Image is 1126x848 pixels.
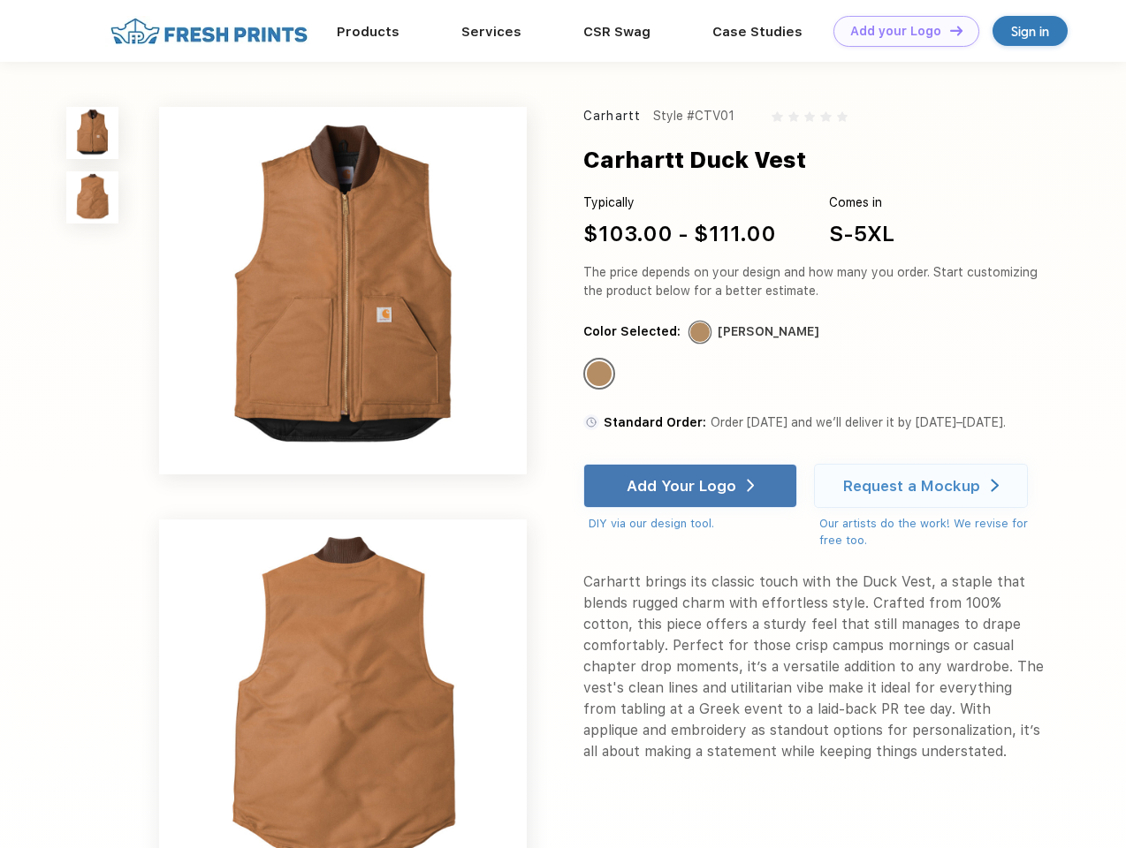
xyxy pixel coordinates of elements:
div: Comes in [829,193,894,212]
span: Standard Order: [604,415,706,429]
img: gray_star.svg [788,111,799,122]
img: white arrow [991,479,999,492]
div: Our artists do the work! We revise for free too. [819,515,1045,549]
div: Add Your Logo [627,477,736,495]
a: Sign in [993,16,1068,46]
div: The price depends on your design and how many you order. Start customizing the product below for ... [583,263,1045,300]
div: Carhartt brings its classic touch with the Duck Vest, a staple that blends rugged charm with effo... [583,572,1045,762]
img: func=resize&h=640 [159,107,527,474]
div: Style #CTV01 [653,107,734,125]
div: Sign in [1011,21,1049,42]
div: $103.00 - $111.00 [583,218,776,250]
img: standard order [583,414,599,430]
img: func=resize&h=100 [66,171,118,223]
div: Add your Logo [850,24,941,39]
div: Request a Mockup [843,477,980,495]
div: DIY via our design tool. [589,515,797,533]
img: gray_star.svg [804,111,815,122]
div: Typically [583,193,776,212]
img: gray_star.svg [772,111,782,122]
div: Carhartt [583,107,641,125]
div: Color Selected: [583,322,681,341]
div: Carhartt Duck Vest [583,143,806,177]
img: DT [950,26,962,35]
img: func=resize&h=100 [66,107,118,159]
img: gray_star.svg [820,111,831,122]
img: white arrow [747,479,755,492]
img: fo%20logo%202.webp [105,16,313,47]
div: Carhartt Brown [587,361,612,386]
img: gray_star.svg [837,111,848,122]
div: [PERSON_NAME] [718,322,819,341]
a: Products [337,24,399,40]
span: Order [DATE] and we’ll deliver it by [DATE]–[DATE]. [711,415,1006,429]
div: S-5XL [829,218,894,250]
